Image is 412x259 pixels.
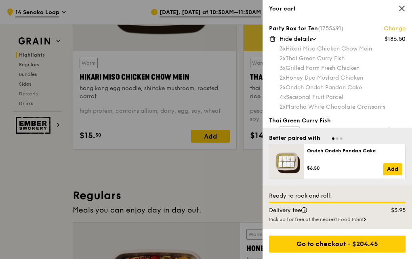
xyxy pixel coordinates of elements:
[269,192,406,200] div: Ready to rock and roll!
[269,134,320,142] div: Better paired with
[280,84,286,91] span: 2x
[280,65,286,72] span: 3x
[318,25,343,32] span: (1755491)
[269,25,406,33] div: Party Box for Ten
[269,236,406,253] div: Go to checkout - $204.45
[280,103,286,110] span: 2x
[280,103,406,111] div: Matcha White Chocolate Croissants
[280,64,406,72] div: Grilled Farm Fresh Chicken
[340,137,343,140] span: Go to slide 3
[374,206,411,215] div: $3.95
[383,163,402,175] a: Add
[280,55,286,62] span: 2x
[280,84,406,92] div: Ondeh Ondeh Pandan Cake
[280,94,286,101] span: 4x
[269,117,406,125] div: Thai Green Curry Fish
[280,45,286,52] span: 3x
[280,55,406,63] div: Thai Green Curry Fish
[387,126,406,135] div: $14.00
[269,216,406,223] div: Pick up for free at the nearest Food Point
[280,36,312,42] span: Hide details
[280,93,406,101] div: Seasonal Fruit Parcel
[280,45,406,53] div: Hikari Miso Chicken Chow Mein
[269,5,406,13] div: Your cart
[280,74,286,81] span: 2x
[307,165,383,171] div: $6.50
[384,25,406,33] a: Change
[280,74,406,82] div: Honey Duo Mustard Chicken
[332,137,334,140] span: Go to slide 1
[264,206,374,215] div: Delivery fee
[336,137,338,140] span: Go to slide 2
[385,35,406,43] div: $186.50
[307,147,402,154] div: Ondeh Ondeh Pandan Cake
